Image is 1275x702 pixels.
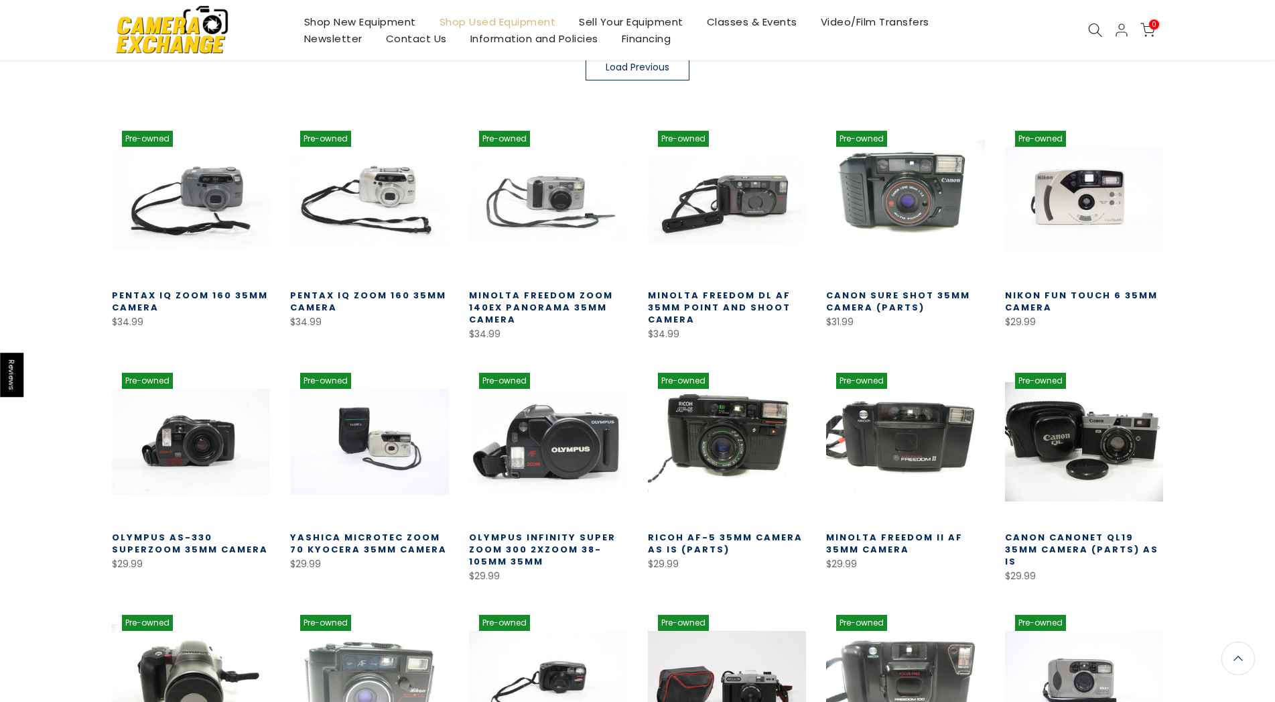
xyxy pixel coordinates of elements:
[469,326,628,343] div: $34.99
[1005,531,1158,568] a: Canon Canonet QL19 35mm Camera (Parts) AS IS
[648,326,807,343] div: $34.99
[1221,642,1255,675] a: Back to the top
[586,54,689,80] a: Load Previous
[112,289,268,314] a: Pentax IQ Zoom 160 35mm Camera
[112,531,268,556] a: Olympus AS-330 SuperZoom 35mm Camera
[1005,289,1158,314] a: Nikon Fun Touch 6 35mm Camera
[469,531,616,568] a: Olympus Infinity Super Zoom 300 2xZoom 38-105mm 35mm
[112,314,271,331] div: $34.99
[469,289,613,326] a: Minolta Freedom Zoom 140ex Panorama 35mm Camera
[374,30,458,47] a: Contact Us
[1005,568,1164,585] div: $29.99
[458,30,610,47] a: Information and Policies
[809,13,941,30] a: Video/Film Transfers
[1140,23,1155,38] a: 0
[567,13,695,30] a: Sell Your Equipment
[292,13,427,30] a: Shop New Equipment
[826,289,970,314] a: Canon Sure Shot 35mm Camera (parts)
[826,556,985,573] div: $29.99
[648,556,807,573] div: $29.99
[469,568,628,585] div: $29.99
[1149,19,1159,30] span: 0
[826,314,985,331] div: $31.99
[290,531,447,556] a: Yashica Microtec Zoom 70 Kyocera 35mm Camera
[112,556,271,573] div: $29.99
[427,13,567,30] a: Shop Used Equipment
[1005,314,1164,331] div: $29.99
[610,30,683,47] a: Financing
[606,62,669,72] span: Load Previous
[290,556,449,573] div: $29.99
[292,30,374,47] a: Newsletter
[695,13,809,30] a: Classes & Events
[648,289,791,326] a: Minolta Freedom DL AF 35mm Point and Shoot Camera
[826,531,963,556] a: Minolta Freedom II AF 35mm camera
[290,289,446,314] a: Pentax IQ Zoom 160 35mm Camera
[648,531,803,556] a: Ricoh AF-5 35mm Camera AS IS (Parts)
[290,314,449,331] div: $34.99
